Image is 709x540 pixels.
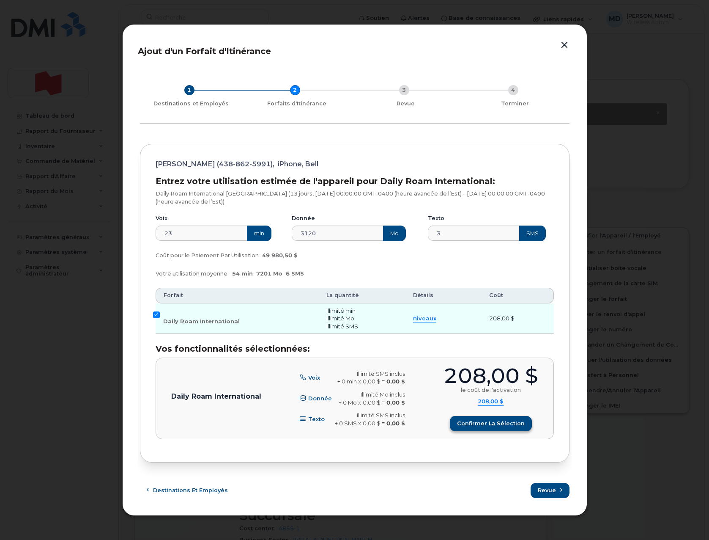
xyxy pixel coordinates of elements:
[519,226,546,241] button: SMS
[450,416,532,431] button: Confirmer la sélection
[508,85,518,95] div: 4
[386,378,405,385] b: 0,00 $
[153,486,228,494] span: Destinations et Employés
[326,315,354,322] span: Illimité Mo
[531,483,569,498] button: Revue
[363,378,385,385] span: 0,00 $ =
[163,318,240,325] span: Daily Roam International
[308,416,325,422] span: Texto
[335,411,405,419] div: Illimité SMS inclus
[413,314,436,323] summary: niveaux
[278,160,318,169] span: iPhone, Bell
[262,252,298,259] span: 49 980,50 $
[428,215,444,222] label: Texto
[355,100,457,107] div: Revue
[156,160,274,169] span: [PERSON_NAME] (438-862-5991),
[337,370,405,378] div: Illimité SMS inclus
[140,483,235,498] button: Destinations et Employés
[286,270,304,277] span: 6 SMS
[156,176,554,186] h3: Entrez votre utilisation estimée de l'appareil pour Daily Roam International:
[256,270,282,277] span: 7201 Mo
[457,419,525,427] span: Confirmer la sélection
[363,420,385,427] span: 0,00 $ =
[464,100,566,107] div: Terminer
[153,311,160,318] input: Daily Roam International
[143,100,239,107] div: Destinations et Employés
[383,226,406,241] button: Mo
[156,215,167,222] label: Voix
[443,366,538,386] div: 208,00 $
[363,399,385,406] span: 0,00 $ =
[292,215,315,222] label: Donnée
[405,288,482,303] th: Détails
[156,288,319,303] th: Forfait
[386,399,405,406] b: 0,00 $
[184,85,194,95] div: 1
[538,486,556,494] span: Revue
[247,226,271,241] button: min
[478,397,504,406] summary: 208,00 $
[171,392,261,402] p: Daily Roam International
[156,344,554,353] h3: Vos fonctionnalités sélectionnées:
[326,323,358,330] span: Illimité SMS
[482,303,554,334] td: 208,00 $
[461,386,521,394] div: le coût de l'activation
[308,395,332,402] span: Donnée
[386,420,405,427] b: 0,00 $
[156,252,259,259] span: Coût pour le Paiement Par Utilisation
[156,190,554,206] p: Daily Roam International [GEOGRAPHIC_DATA] (13 jours, [DATE] 00:00:00 GMT-0400 (heure avancée de ...
[339,399,361,406] span: + 0 Mo x
[308,374,320,381] span: Voix
[319,288,405,303] th: La quantité
[326,307,356,314] span: Illimité min
[138,46,271,56] span: Ajout d'un Forfait d'Itinérance
[335,420,361,427] span: + 0 SMS x
[399,85,409,95] div: 3
[232,270,253,277] span: 54 min
[482,288,554,303] th: Coût
[339,391,405,399] div: Illimité Mo inclus
[337,378,361,385] span: + 0 min x
[156,270,229,277] span: Votre utilisation moyenne:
